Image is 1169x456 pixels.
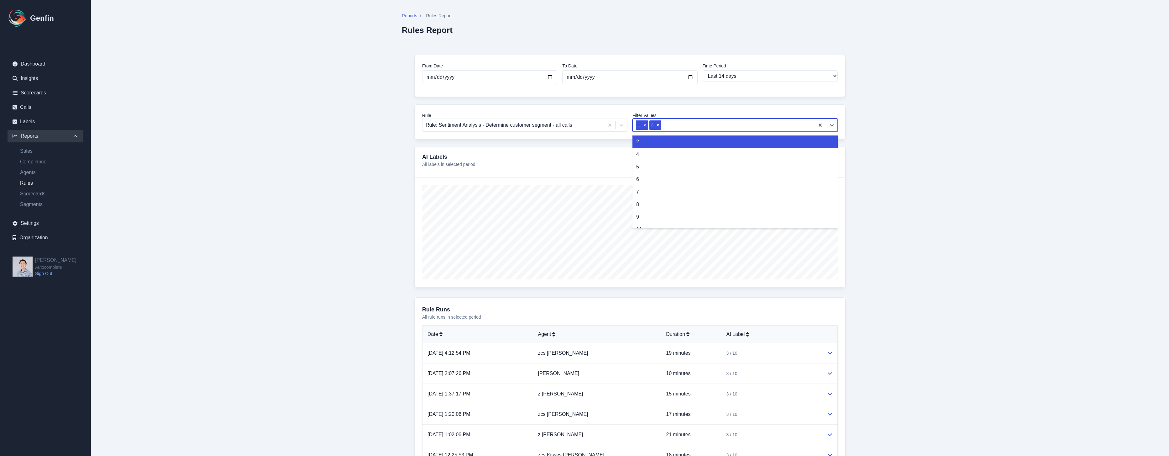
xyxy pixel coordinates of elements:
[8,87,83,99] a: Scorecards
[726,411,737,417] span: 3 / 10
[726,331,817,338] div: AI Label
[427,391,470,396] a: [DATE] 1:37:17 PM
[641,120,648,130] div: Remove 1
[666,431,716,438] p: 21 minutes
[649,120,655,130] div: 3
[8,217,83,230] a: Settings
[15,169,83,176] a: Agents
[632,161,838,173] div: 5
[632,112,838,119] label: Filter Values
[422,152,475,161] h4: AI Labels
[427,411,470,417] a: [DATE] 1:20:06 PM
[726,370,737,377] span: 3 / 10
[666,390,716,398] p: 15 minutes
[666,349,716,357] p: 19 minutes
[538,350,588,356] a: zcs [PERSON_NAME]
[15,190,83,198] a: Scorecards
[422,161,475,167] p: All labels in selected period
[8,115,83,128] a: Labels
[632,148,838,161] div: 4
[15,179,83,187] a: Rules
[15,158,83,166] a: Compliance
[632,198,838,211] div: 8
[13,257,33,277] img: Jeffrey Pang
[35,264,76,270] span: Autocomplete
[666,370,716,377] p: 10 minutes
[8,130,83,142] div: Reports
[422,305,838,314] h3: Rule Runs
[35,270,76,277] a: Sign Out
[8,8,28,28] img: Logo
[402,13,417,20] a: Reports
[538,331,656,338] div: Agent
[422,63,557,69] label: From Date
[427,371,470,376] a: [DATE] 2:07:26 PM
[636,120,641,130] div: 1
[666,331,716,338] div: Duration
[422,112,627,119] label: Rule
[8,58,83,70] a: Dashboard
[538,411,588,417] a: zcs [PERSON_NAME]
[427,331,528,338] div: Date
[703,63,838,69] label: Time Period
[538,371,579,376] a: [PERSON_NAME]
[426,13,452,19] span: Rules Report
[35,257,76,264] h2: [PERSON_NAME]
[15,201,83,208] a: Segments
[538,391,583,396] a: z [PERSON_NAME]
[726,391,737,397] span: 3 / 10
[538,432,583,437] a: z [PERSON_NAME]
[654,120,661,130] div: Remove 3
[726,432,737,438] span: 3 / 10
[427,350,470,356] a: [DATE] 4:12:54 PM
[402,13,417,19] span: Reports
[632,173,838,186] div: 6
[420,13,421,20] span: /
[632,186,838,198] div: 7
[8,72,83,85] a: Insights
[562,63,697,69] label: To Date
[632,135,838,148] div: 2
[666,411,716,418] p: 17 minutes
[632,223,838,236] div: 10
[15,147,83,155] a: Sales
[427,432,470,437] a: [DATE] 1:02:06 PM
[30,13,54,23] h1: Genfin
[8,231,83,244] a: Organization
[8,101,83,114] a: Calls
[632,211,838,223] div: 9
[726,350,737,356] span: 3 / 10
[422,314,838,320] p: All rule runs in selected period
[402,25,453,35] h2: Rules Report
